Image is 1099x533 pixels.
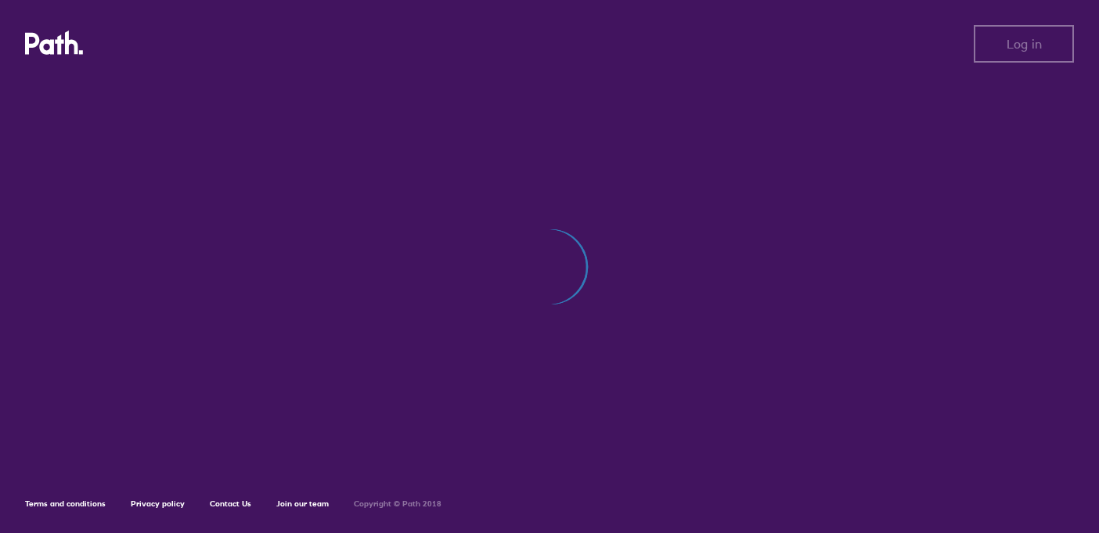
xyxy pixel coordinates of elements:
a: Privacy policy [131,499,185,509]
a: Join our team [276,499,329,509]
a: Terms and conditions [25,499,106,509]
a: Contact Us [210,499,251,509]
h6: Copyright © Path 2018 [354,499,441,509]
span: Log in [1007,37,1042,51]
button: Log in [974,25,1074,63]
